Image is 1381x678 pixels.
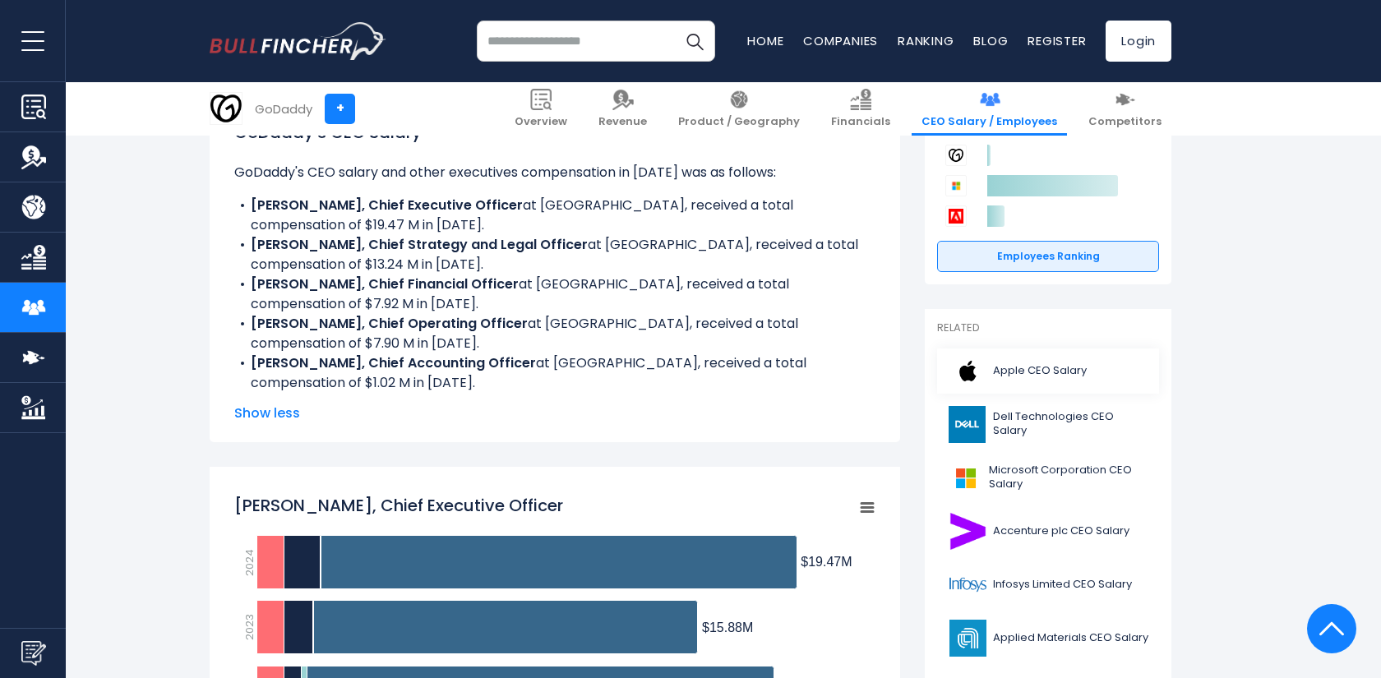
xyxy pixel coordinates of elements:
a: Register [1028,32,1086,49]
b: [PERSON_NAME], Chief Accounting Officer [251,353,536,372]
a: Ranking [898,32,954,49]
a: Companies [803,32,878,49]
p: GoDaddy's CEO salary and other executives compensation in [DATE] was as follows: [234,163,875,182]
li: at [GEOGRAPHIC_DATA], received a total compensation of $19.47 M in [DATE]. [234,196,875,235]
a: Employees Ranking [937,241,1159,272]
img: Adobe competitors logo [945,205,967,227]
a: Login [1106,21,1171,62]
b: [PERSON_NAME], Chief Operating Officer [251,314,528,333]
img: GDDY logo [210,93,242,124]
a: + [325,94,355,124]
span: Product / Geography [678,115,800,129]
li: at [GEOGRAPHIC_DATA], received a total compensation of $7.92 M in [DATE]. [234,274,875,314]
a: Applied Materials CEO Salary [937,616,1159,661]
span: Accenture plc CEO Salary [993,524,1129,538]
span: Competitors [1088,115,1162,129]
a: Overview [505,82,577,136]
span: Revenue [598,115,647,129]
span: Infosys Limited CEO Salary [993,578,1132,592]
div: GoDaddy [255,99,312,118]
img: ACN logo [947,513,988,550]
span: Apple CEO Salary [993,364,1087,378]
tspan: $19.47M [801,555,852,569]
b: [PERSON_NAME], Chief Executive Officer [251,196,523,214]
a: CEO Salary / Employees [912,82,1067,136]
tspan: [PERSON_NAME], Chief Executive Officer [234,494,563,517]
img: AAPL logo [947,353,988,390]
span: Financials [831,115,890,129]
a: Accenture plc CEO Salary [937,509,1159,554]
span: CEO Salary / Employees [921,115,1057,129]
b: [PERSON_NAME], Chief Financial Officer [251,274,519,293]
tspan: $15.88M [702,620,753,634]
li: at [GEOGRAPHIC_DATA], received a total compensation of $1.02 M in [DATE]. [234,353,875,393]
p: Related [937,321,1159,335]
li: at [GEOGRAPHIC_DATA], received a total compensation of $13.24 M in [DATE]. [234,235,875,274]
img: Microsoft Corporation competitors logo [945,175,967,196]
text: 2024 [242,549,257,576]
a: Product / Geography [668,82,810,136]
span: Dell Technologies CEO Salary [993,410,1149,438]
text: 2023 [242,614,257,640]
img: INFY logo [947,566,988,603]
a: Revenue [589,82,657,136]
b: [PERSON_NAME], Chief Strategy and Legal Officer [251,235,588,254]
a: Financials [821,82,900,136]
span: Show less [234,404,875,423]
a: Go to homepage [210,22,386,60]
button: Search [674,21,715,62]
img: MSFT logo [947,459,984,496]
span: Applied Materials CEO Salary [993,631,1148,645]
a: Infosys Limited CEO Salary [937,562,1159,607]
a: Apple CEO Salary [937,348,1159,394]
a: Blog [973,32,1008,49]
li: at [GEOGRAPHIC_DATA], received a total compensation of $7.90 M in [DATE]. [234,314,875,353]
span: Microsoft Corporation CEO Salary [989,464,1149,491]
a: Dell Technologies CEO Salary [937,402,1159,447]
img: GoDaddy competitors logo [945,145,967,166]
a: Competitors [1078,82,1171,136]
img: DELL logo [947,406,988,443]
span: Overview [515,115,567,129]
a: Home [747,32,783,49]
a: Microsoft Corporation CEO Salary [937,455,1159,500]
img: AMAT logo [947,620,988,657]
img: bullfincher logo [210,22,386,60]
